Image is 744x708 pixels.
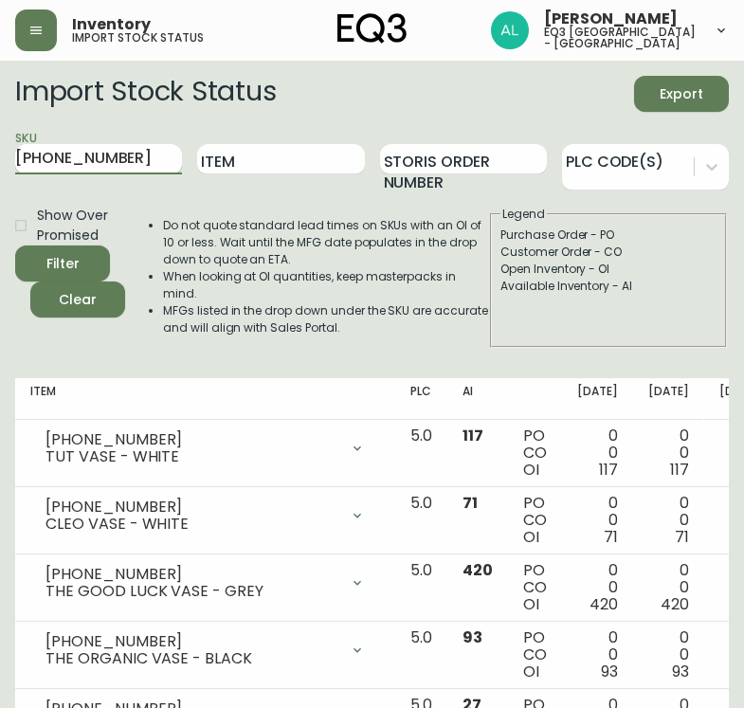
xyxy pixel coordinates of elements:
[672,661,689,682] span: 93
[72,32,204,44] h5: import stock status
[45,583,338,600] div: THE GOOD LUCK VASE - GREY
[30,562,380,604] div: [PHONE_NUMBER]THE GOOD LUCK VASE - GREY
[523,629,547,681] div: PO CO
[648,562,689,613] div: 0 0
[463,492,478,514] span: 71
[45,633,338,650] div: [PHONE_NUMBER]
[577,427,618,479] div: 0 0
[648,427,689,479] div: 0 0
[15,76,276,112] h2: Import Stock Status
[633,378,704,420] th: [DATE]
[604,526,618,548] span: 71
[491,11,529,49] img: 1c2a8670a0b342a1deb410e06288c649
[447,378,508,420] th: AI
[45,516,338,533] div: CLEO VASE - WHITE
[463,425,483,446] span: 117
[37,206,110,245] span: Show Over Promised
[72,17,151,32] span: Inventory
[45,650,338,667] div: THE ORGANIC VASE - BLACK
[523,562,547,613] div: PO CO
[523,593,539,615] span: OI
[562,378,633,420] th: [DATE]
[163,268,488,302] li: When looking at OI quantities, keep masterpacks in mind.
[523,495,547,546] div: PO CO
[590,593,618,615] span: 420
[30,495,380,536] div: [PHONE_NUMBER]CLEO VASE - WHITE
[523,526,539,548] span: OI
[649,82,714,106] span: Export
[45,431,338,448] div: [PHONE_NUMBER]
[500,278,717,295] div: Available Inventory - AI
[577,495,618,546] div: 0 0
[30,281,125,318] button: Clear
[45,288,110,312] span: Clear
[675,526,689,548] span: 71
[395,554,447,622] td: 5.0
[395,487,447,554] td: 5.0
[15,378,395,420] th: Item
[395,378,447,420] th: PLC
[601,661,618,682] span: 93
[15,245,110,281] button: Filter
[500,206,547,223] legend: Legend
[163,302,488,336] li: MFGs listed in the drop down under the SKU are accurate and will align with Sales Portal.
[500,261,717,278] div: Open Inventory - OI
[599,459,618,481] span: 117
[500,244,717,261] div: Customer Order - CO
[544,11,678,27] span: [PERSON_NAME]
[337,13,408,44] img: logo
[648,629,689,681] div: 0 0
[463,626,482,648] span: 93
[661,593,689,615] span: 420
[577,562,618,613] div: 0 0
[670,459,689,481] span: 117
[30,629,380,671] div: [PHONE_NUMBER]THE ORGANIC VASE - BLACK
[463,559,493,581] span: 420
[30,427,380,469] div: [PHONE_NUMBER]TUT VASE - WHITE
[523,459,539,481] span: OI
[45,499,338,516] div: [PHONE_NUMBER]
[648,495,689,546] div: 0 0
[634,76,729,112] button: Export
[395,420,447,487] td: 5.0
[523,661,539,682] span: OI
[395,622,447,689] td: 5.0
[45,566,338,583] div: [PHONE_NUMBER]
[500,227,717,244] div: Purchase Order - PO
[523,427,547,479] div: PO CO
[45,448,338,465] div: TUT VASE - WHITE
[577,629,618,681] div: 0 0
[163,217,488,268] li: Do not quote standard lead times on SKUs with an OI of 10 or less. Wait until the MFG date popula...
[544,27,699,49] h5: eq3 [GEOGRAPHIC_DATA] - [GEOGRAPHIC_DATA]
